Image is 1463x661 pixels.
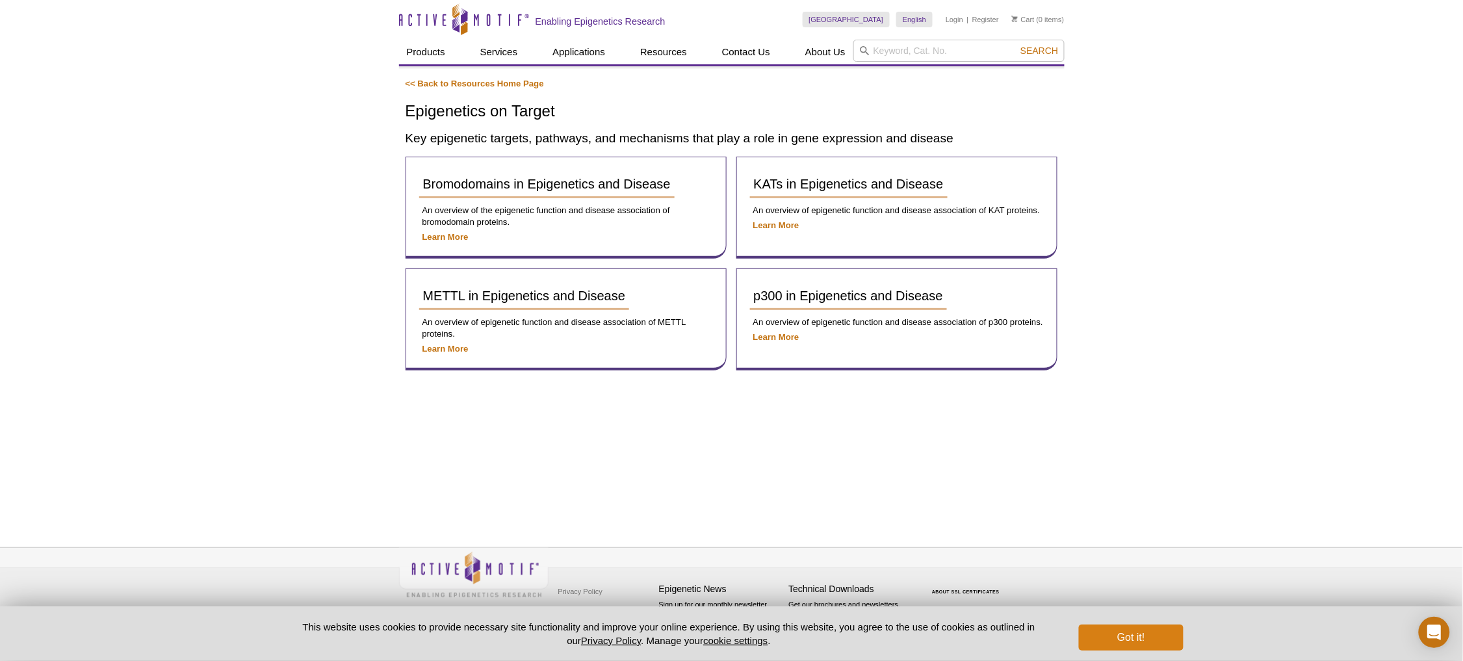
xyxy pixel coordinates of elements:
a: Terms & Conditions [555,601,623,621]
a: Login [946,15,963,24]
img: Active Motif, [399,548,549,601]
a: Resources [632,40,695,64]
a: KATs in Epigenetics and Disease [750,170,948,198]
a: << Back to Resources Home Page [406,79,544,88]
a: Learn More [422,344,469,354]
button: Got it! [1079,625,1183,651]
a: Applications [545,40,613,64]
input: Keyword, Cat. No. [853,40,1065,62]
a: p300 in Epigenetics and Disease [750,282,947,310]
table: Click to Verify - This site chose Symantec SSL for secure e-commerce and confidential communicati... [919,571,1016,599]
a: ABOUT SSL CERTIFICATES [932,590,1000,594]
a: Services [473,40,526,64]
li: | [967,12,969,27]
a: Register [972,15,999,24]
span: KATs in Epigenetics and Disease [754,177,944,191]
button: Search [1016,45,1062,57]
a: Learn More [753,332,799,342]
a: Products [399,40,453,64]
a: Cart [1012,15,1035,24]
a: Learn More [753,220,799,230]
a: Contact Us [714,40,778,64]
a: Privacy Policy [555,582,606,601]
span: p300 in Epigenetics and Disease [754,289,943,303]
p: This website uses cookies to provide necessary site functionality and improve your online experie... [280,620,1058,647]
a: Bromodomains in Epigenetics and Disease [419,170,675,198]
button: cookie settings [703,635,768,646]
a: Privacy Policy [581,635,641,646]
div: Open Intercom Messenger [1419,617,1450,648]
p: An overview of epigenetic function and disease association of p300 proteins. [750,317,1044,328]
p: Sign up for our monthly newsletter highlighting recent publications in the field of epigenetics. [659,599,783,643]
p: An overview of the epigenetic function and disease association of bromodomain proteins. [419,205,713,228]
h4: Epigenetic News [659,584,783,595]
a: English [896,12,933,27]
a: Learn More [422,232,469,242]
span: Search [1020,45,1058,56]
h2: Key epigenetic targets, pathways, and mechanisms that play a role in gene expression and disease [406,129,1058,147]
span: Bromodomains in Epigenetics and Disease [423,177,671,191]
h1: Epigenetics on Target [406,103,1058,122]
a: [GEOGRAPHIC_DATA] [803,12,890,27]
a: METTL in Epigenetics and Disease [419,282,630,310]
a: About Us [797,40,853,64]
img: Your Cart [1012,16,1018,22]
li: (0 items) [1012,12,1065,27]
span: METTL in Epigenetics and Disease [423,289,626,303]
h4: Technical Downloads [789,584,913,595]
p: An overview of epigenetic function and disease association of KAT proteins. [750,205,1044,216]
p: Get our brochures and newsletters, or request them by mail. [789,599,913,632]
h2: Enabling Epigenetics Research [536,16,666,27]
p: An overview of epigenetic function and disease association of METTL proteins. [419,317,713,340]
